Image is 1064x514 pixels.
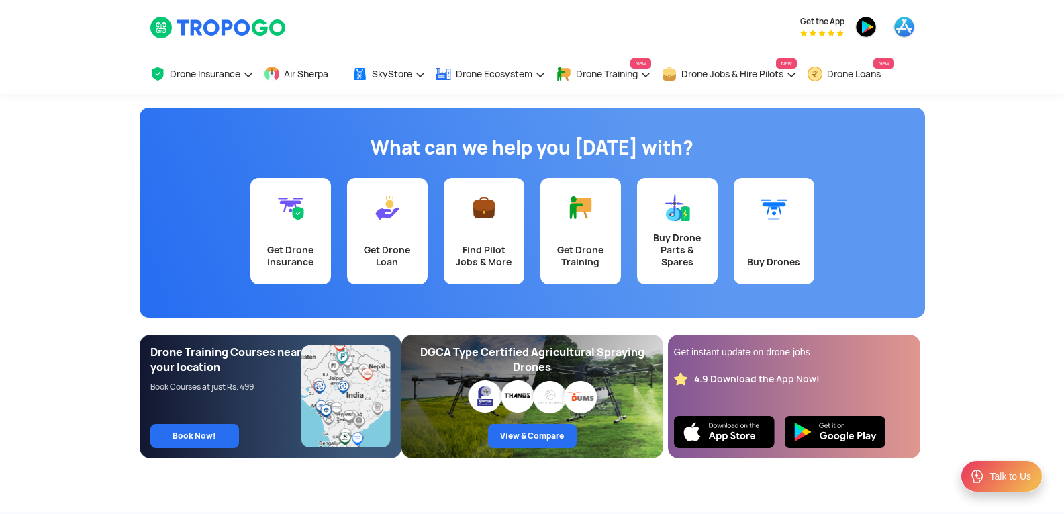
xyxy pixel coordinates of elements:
a: SkyStore [352,54,426,94]
a: Drone Insurance [150,54,254,94]
a: Drone Jobs & Hire PilotsNew [661,54,797,94]
img: Buy Drone Parts & Spares [664,194,691,221]
img: Get Drone Training [567,194,594,221]
img: Ios [674,416,775,448]
div: Get Drone Loan [355,244,420,268]
img: Get Drone Insurance [277,194,304,221]
div: Buy Drones [742,256,806,268]
span: Drone Ecosystem [456,69,532,79]
div: Talk to Us [990,470,1031,483]
div: Get instant update on drone jobs [674,345,914,359]
h1: What can we help you [DATE] with? [150,134,915,161]
div: Buy Drone Parts & Spares [645,232,710,268]
span: Air Sherpa [284,69,328,79]
div: Get Drone Insurance [258,244,323,268]
a: Air Sherpa [264,54,342,94]
a: Drone TrainingNew [556,54,651,94]
img: Buy Drones [761,194,787,221]
div: Get Drone Training [548,244,613,268]
a: View & Compare [488,424,577,448]
span: New [776,58,796,69]
a: Get Drone Training [540,178,621,284]
img: Get Drone Loan [374,194,401,221]
img: Find Pilot Jobs & More [471,194,497,221]
span: New [873,58,893,69]
div: Drone Training Courses near your location [150,345,302,375]
a: Find Pilot Jobs & More [444,178,524,284]
img: appstore [893,16,915,38]
span: SkyStore [372,69,412,79]
span: Drone Loans [827,69,881,79]
a: Buy Drones [734,178,814,284]
img: playstore [855,16,877,38]
img: ic_Support.svg [969,468,985,484]
span: Drone Insurance [170,69,240,79]
span: Drone Jobs & Hire Pilots [681,69,783,79]
a: Buy Drone Parts & Spares [637,178,718,284]
a: Drone Ecosystem [436,54,546,94]
div: 4.9 Download the App Now! [694,373,820,386]
img: star_rating [674,372,687,386]
img: TropoGo Logo [150,16,287,39]
span: Drone Training [576,69,638,79]
span: New [630,58,650,69]
a: Drone LoansNew [807,54,894,94]
a: Get Drone Loan [347,178,428,284]
div: DGCA Type Certified Agricultural Spraying Drones [412,345,652,375]
div: Find Pilot Jobs & More [452,244,516,268]
img: Playstore [785,416,885,448]
div: Book Courses at just Rs. 499 [150,382,302,392]
a: Get Drone Insurance [250,178,331,284]
a: Book Now! [150,424,239,448]
span: Get the App [800,16,844,27]
img: App Raking [800,30,844,36]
